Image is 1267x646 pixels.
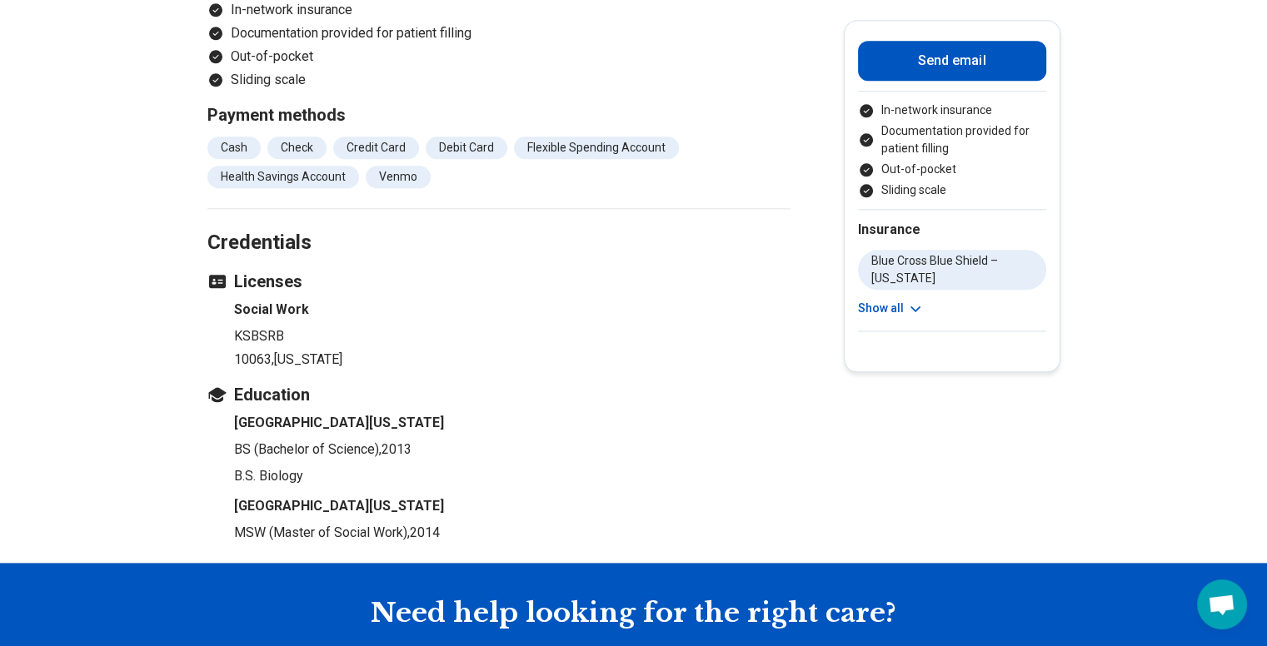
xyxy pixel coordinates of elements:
li: Credit Card [333,137,419,159]
li: Documentation provided for patient filling [207,23,791,43]
h3: Education [207,383,791,406]
li: Documentation provided for patient filling [858,122,1046,157]
li: Sliding scale [858,181,1046,199]
li: Cash [207,137,261,159]
h3: Payment methods [207,103,791,127]
h2: Credentials [207,189,791,257]
p: MSW (Master of Social Work) , 2014 [234,523,791,543]
li: Debit Card [426,137,507,159]
p: BS (Bachelor of Science) , 2013 [234,440,791,460]
li: Venmo [366,166,431,188]
button: Show all [858,300,924,317]
li: Health Savings Account [207,166,359,188]
li: Out-of-pocket [207,47,791,67]
h3: Licenses [207,270,791,293]
p: KSBSRB [234,326,791,346]
h4: [GEOGRAPHIC_DATA][US_STATE] [234,413,791,433]
ul: Payment options [858,102,1046,199]
h4: [GEOGRAPHIC_DATA][US_STATE] [234,496,791,516]
p: 10063 [234,350,791,370]
h2: Need help looking for the right care? [13,596,1254,631]
div: Open chat [1197,579,1247,629]
h4: Social Work [234,300,791,320]
li: In-network insurance [858,102,1046,119]
li: Out-of-pocket [858,161,1046,178]
h2: Insurance [858,220,1046,240]
p: B.S. Biology [234,466,791,486]
li: Sliding scale [207,70,791,90]
li: Flexible Spending Account [514,137,679,159]
li: Check [267,137,327,159]
span: , [US_STATE] [272,351,342,367]
li: Blue Cross Blue Shield – [US_STATE] [858,250,1046,290]
button: Send email [858,41,1046,81]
